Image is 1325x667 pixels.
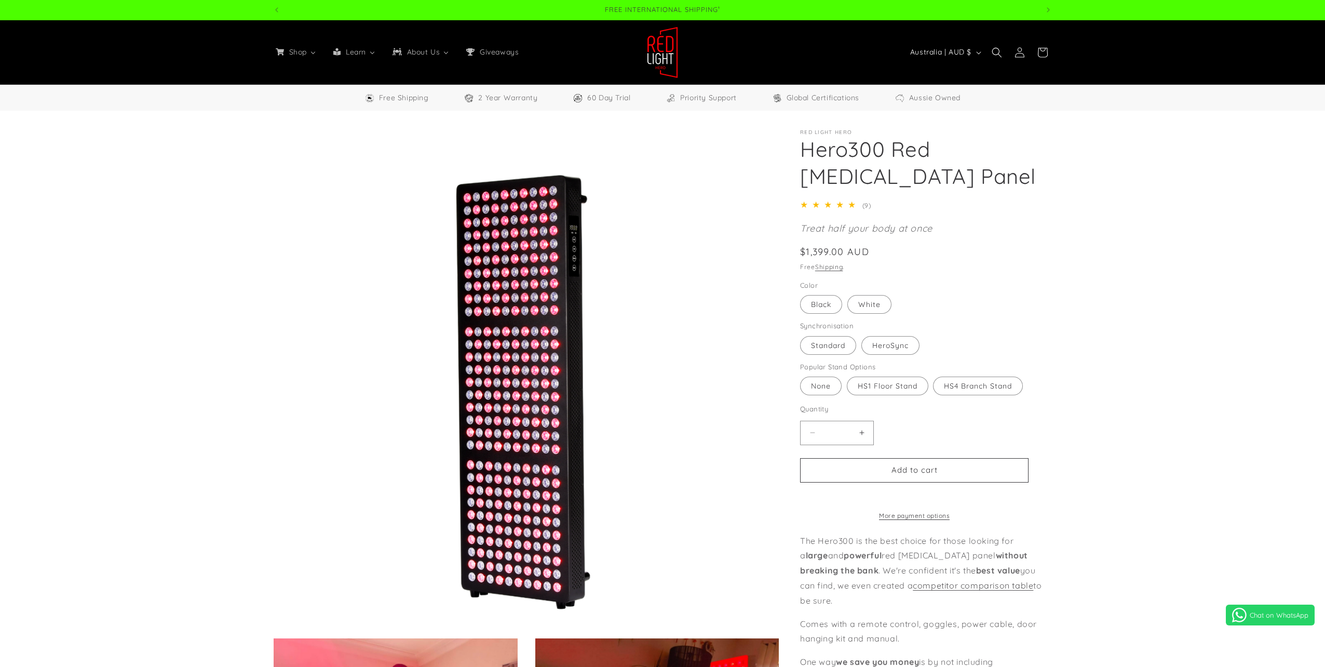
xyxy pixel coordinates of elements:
legend: Popular Stand Options [800,362,876,372]
a: Global Certifications [772,91,860,104]
label: Quantity [800,404,1029,415]
strong: we save you money [836,657,919,667]
label: White [847,295,891,314]
span: Learn [344,47,367,57]
a: 60 Day Trial [573,91,630,104]
a: Giveaways [457,41,526,63]
strong: without breaking the bank [800,550,1028,576]
a: 2 Year Warranty [464,91,537,104]
label: HS4 Branch Stand [933,377,1023,395]
span: 2 Year Warranty [478,91,537,104]
span: Giveaways [478,47,520,57]
span: Aussie Owned [909,91,961,104]
p: The Hero300 is the best choice for those looking for a and red [MEDICAL_DATA] panel . We're confi... [800,533,1052,608]
img: Free Shipping Icon [364,93,375,103]
span: $1,399.00 AUD [800,245,869,259]
span: Free Shipping [379,91,429,104]
a: Shop [267,41,325,63]
span: About Us [405,47,441,57]
p: Red Light Hero [800,129,1052,136]
span: Chat on WhatsApp [1250,611,1308,619]
strong: large [806,550,828,561]
span: (9) [862,202,871,209]
a: Red Light Hero [643,22,682,82]
a: Shipping [815,263,843,271]
span: Global Certifications [787,91,860,104]
legend: Synchronisation [800,321,855,331]
img: Certifications Icon [772,93,782,103]
a: Learn [325,41,384,63]
strong: best value [976,565,1020,576]
label: HeroSync [861,336,920,355]
a: competitor comparison table [913,580,1033,591]
label: Black [800,295,842,314]
a: Priority Support [666,91,737,104]
img: Warranty Icon [464,93,474,103]
label: None [800,377,842,395]
legend: Color [800,281,819,291]
img: Aussie Owned Icon [895,93,905,103]
strong: powerful [844,550,882,561]
label: Standard [800,336,856,355]
button: Add to cart [800,458,1029,483]
p: Comes with a remote control, goggles, power cable, door hanging kit and manual. [800,617,1052,647]
button: Australia | AUD $ [904,43,985,62]
label: HS1 Floor Stand [847,377,928,395]
div: 5.0 out of 5.0 stars [800,197,860,212]
img: Trial Icon [573,93,583,103]
span: Priority Support [680,91,737,104]
a: Free Worldwide Shipping [364,91,429,104]
a: Chat on WhatsApp [1226,605,1315,625]
span: FREE INTERNATIONAL SHIPPING¹ [605,5,720,14]
span: Australia | AUD $ [910,47,971,58]
summary: Search [985,41,1008,64]
img: Support Icon [666,93,676,103]
a: More payment options [800,511,1029,521]
img: Red Light Hero [647,26,678,78]
a: Aussie Owned [895,91,961,104]
h1: Hero300 Red [MEDICAL_DATA] Panel [800,136,1052,190]
span: 60 Day Trial [587,91,630,104]
a: About Us [384,41,457,63]
span: Shop [287,47,308,57]
em: Treat half your body at once [800,222,932,234]
div: Free . [800,262,1052,272]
